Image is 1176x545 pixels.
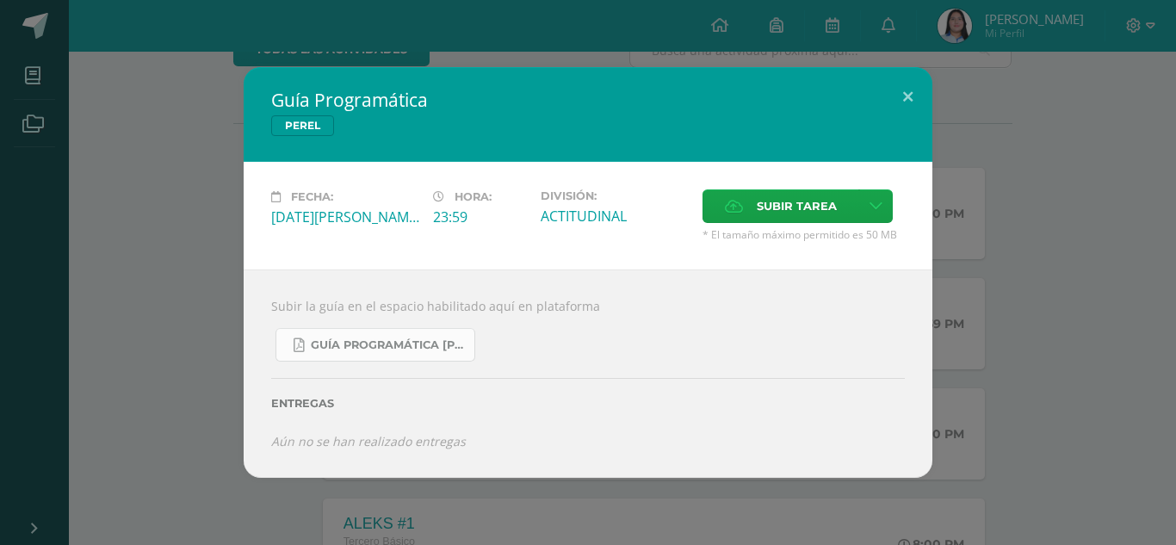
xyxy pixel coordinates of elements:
[883,67,932,126] button: Close (Esc)
[271,207,419,226] div: [DATE][PERSON_NAME]
[271,88,905,112] h2: Guía Programática
[271,115,334,136] span: PEREL
[291,190,333,203] span: Fecha:
[271,397,905,410] label: Entregas
[757,190,837,222] span: Subir tarea
[311,338,466,352] span: Guía Programática [PERSON_NAME] 3ro Básico - Bloque 3 - Profe. [PERSON_NAME].pdf
[433,207,527,226] div: 23:59
[271,433,466,449] i: Aún no se han realizado entregas
[703,227,905,242] span: * El tamaño máximo permitido es 50 MB
[541,189,689,202] label: División:
[275,328,475,362] a: Guía Programática [PERSON_NAME] 3ro Básico - Bloque 3 - Profe. [PERSON_NAME].pdf
[541,207,689,226] div: ACTITUDINAL
[244,269,932,477] div: Subir la guía en el espacio habilitado aquí en plataforma
[455,190,492,203] span: Hora:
